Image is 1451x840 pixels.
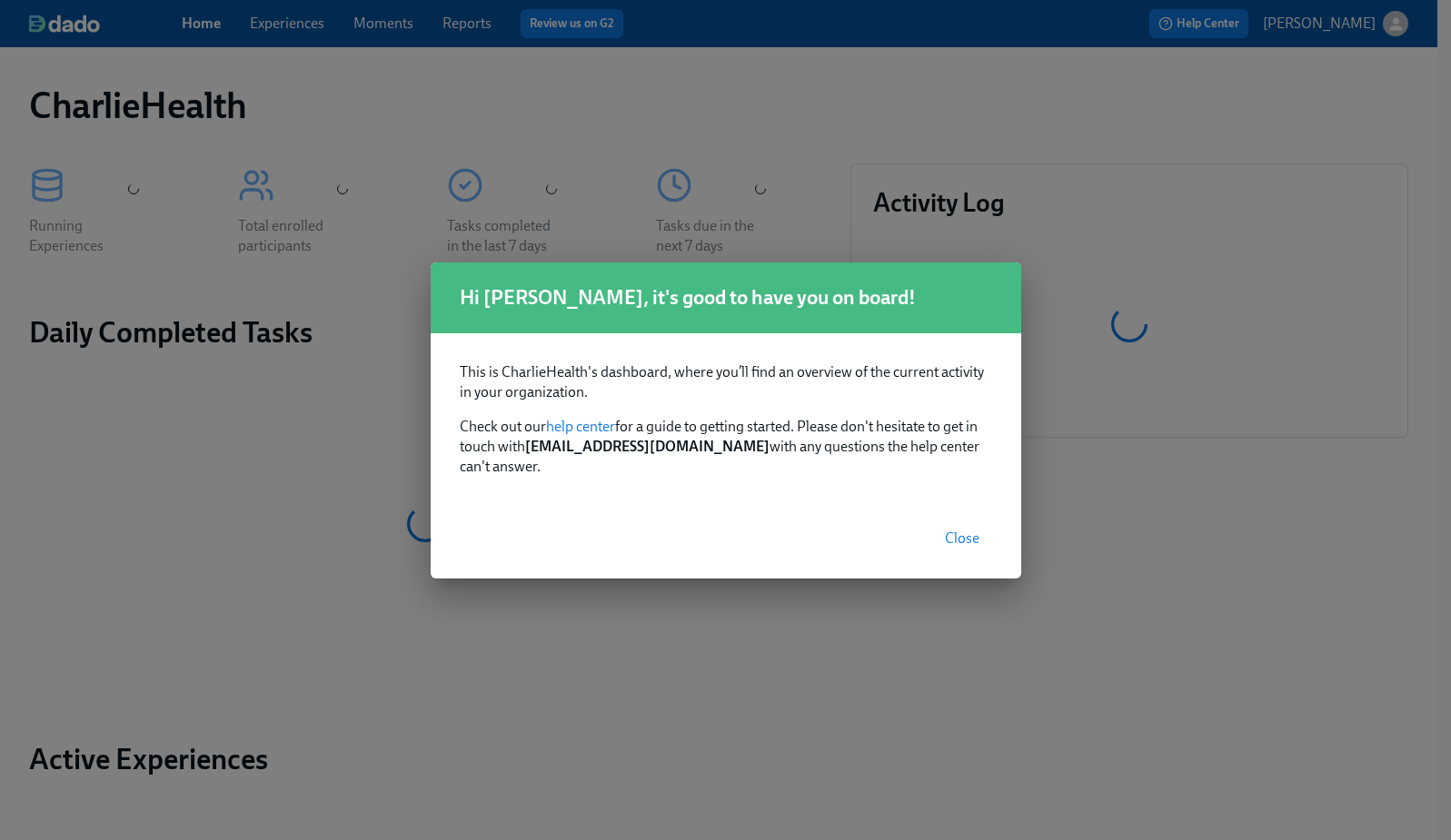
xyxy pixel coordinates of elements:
button: Close [932,520,992,557]
a: help center [546,418,615,435]
span: Close [945,529,979,548]
div: Check out our for a guide to getting started. Please don't hesitate to get in touch with with any... [431,333,1021,499]
p: This is CharlieHealth's dashboard, where you’ll find an overview of the current activity in your ... [460,362,992,402]
strong: [EMAIL_ADDRESS][DOMAIN_NAME] [525,438,770,455]
h1: Hi [PERSON_NAME], it's good to have you on board! [460,284,992,311]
